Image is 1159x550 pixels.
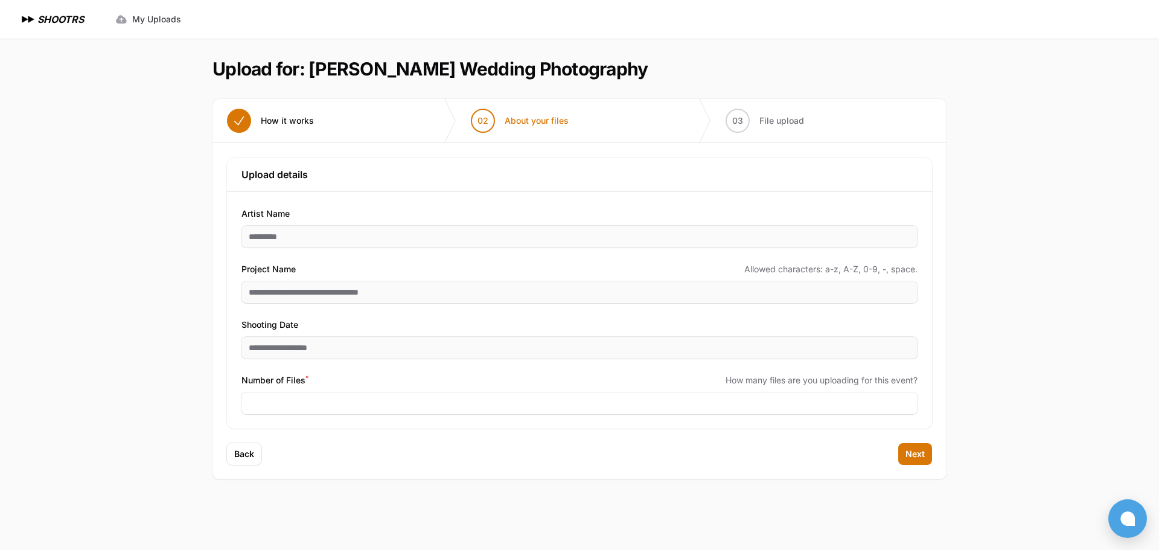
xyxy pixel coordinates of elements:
button: Open chat window [1108,499,1147,538]
span: Next [905,448,925,460]
span: Number of Files [241,373,308,388]
button: How it works [212,99,328,142]
a: SHOOTRS SHOOTRS [19,12,84,27]
img: SHOOTRS [19,12,37,27]
button: Next [898,443,932,465]
h1: SHOOTRS [37,12,84,27]
span: How many files are you uploading for this event? [726,374,918,386]
span: My Uploads [132,13,181,25]
a: My Uploads [108,8,188,30]
span: How it works [261,115,314,127]
h3: Upload details [241,167,918,182]
button: 02 About your files [456,99,583,142]
button: 03 File upload [711,99,819,142]
button: Back [227,443,261,465]
span: Shooting Date [241,318,298,332]
span: 03 [732,115,743,127]
span: File upload [759,115,804,127]
span: About your files [505,115,569,127]
span: Project Name [241,262,296,277]
span: Back [234,448,254,460]
span: 02 [477,115,488,127]
span: Allowed characters: a-z, A-Z, 0-9, -, space. [744,263,918,275]
span: Artist Name [241,206,290,221]
h1: Upload for: [PERSON_NAME] Wedding Photography [212,58,648,80]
